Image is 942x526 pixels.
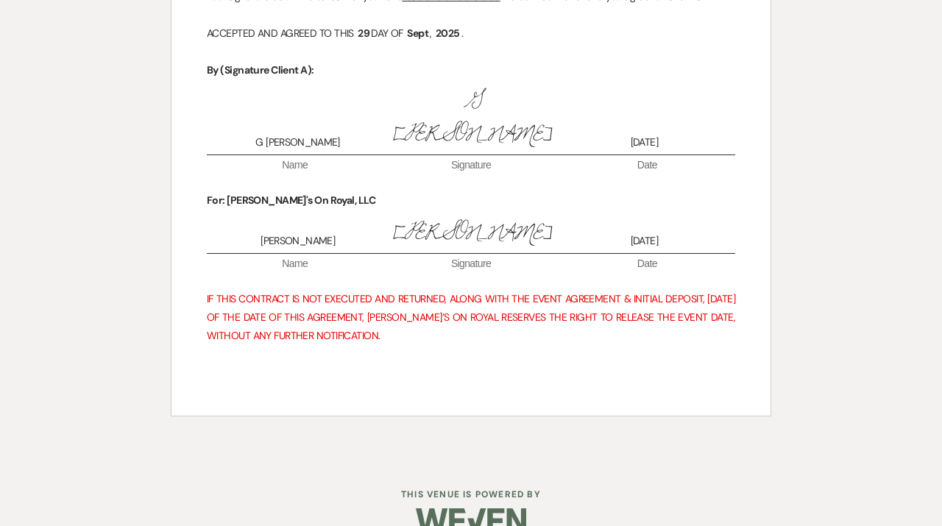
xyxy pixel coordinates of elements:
span: [PERSON_NAME] [211,234,384,249]
span: IF THIS CONTRACT IS NOT EXECUTED AND RETURNED, ALONG WITH THE EVENT AGREEMENT & INITIAL DEPOSIT, ... [207,292,737,342]
strong: By (Signature Client A): [207,63,314,77]
span: Signature [383,257,559,271]
span: Name [207,257,383,271]
span: G [PERSON_NAME] [211,135,384,150]
span: Signature [383,158,559,173]
strong: For: [PERSON_NAME]'s On Royal, LLC [207,193,375,207]
span: Name [207,158,383,173]
p: ACCEPTED AND AGREED TO THIS DAY OF , . [207,24,735,43]
span: G [PERSON_NAME] [384,87,557,149]
span: [PERSON_NAME] [384,217,557,249]
span: 2025 [434,25,461,42]
span: [DATE] [558,234,731,249]
span: Date [559,158,735,173]
span: Sept [406,25,430,42]
span: Date [559,257,735,271]
span: 29 [356,25,371,42]
span: [DATE] [558,135,731,150]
